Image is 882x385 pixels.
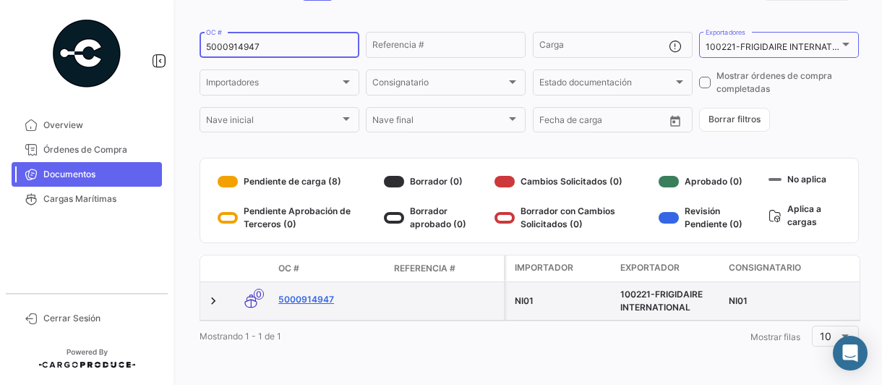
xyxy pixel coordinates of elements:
[506,255,615,282] datatable-header-cell: Importador
[278,262,299,275] span: OC #
[659,170,763,193] div: Aprobado (0)
[716,69,859,96] span: Mostrar órdenes de compra completadas
[12,187,162,211] a: Cargas Marítimas
[12,137,162,162] a: Órdenes de Compra
[218,170,378,193] div: Pendiente de carga (8)
[51,17,123,90] img: powered-by.png
[372,117,506,127] span: Nave final
[620,288,717,314] div: 100221-FRIGIDAIRE INTERNATIONAL
[12,113,162,137] a: Overview
[620,261,680,274] span: Exportador
[43,312,156,325] span: Cerrar Sesión
[394,262,455,275] span: Referencia #
[273,256,388,281] datatable-header-cell: OC #
[494,205,653,231] div: Borrador con Cambios Solicitados (0)
[372,80,506,90] span: Consignatario
[384,205,489,231] div: Borrador aprobado (0)
[768,200,841,231] div: Aplica a cargas
[229,263,273,274] datatable-header-cell: Modo de Transporte
[833,336,868,371] div: Abrir Intercom Messenger
[575,117,635,127] input: Hasta
[729,261,801,274] span: Consignatario
[820,330,831,342] span: 10
[539,117,565,127] input: Desde
[200,331,281,342] span: Mostrando 1 - 1 de 1
[539,80,673,90] span: Estado documentación
[278,293,382,306] a: 5000914947
[706,41,858,52] mat-select-trigger: 100221-FRIGIDAIRE INTERNATIONAL
[729,295,748,306] span: NI01
[664,110,686,132] button: Open calendar
[254,289,264,300] span: 0
[515,261,573,274] span: Importador
[43,168,156,181] span: Documentos
[723,255,868,282] datatable-header-cell: Consignatario
[206,80,340,90] span: Importadores
[699,108,770,132] button: Borrar filtros
[659,205,763,231] div: Revisión Pendiente (0)
[206,117,340,127] span: Nave inicial
[43,119,156,132] span: Overview
[615,255,723,282] datatable-header-cell: Exportador
[43,192,156,206] span: Cargas Marítimas
[515,295,609,308] div: NI01
[206,294,220,308] a: Expand/Collapse Row
[43,143,156,156] span: Órdenes de Compra
[12,162,162,187] a: Documentos
[384,170,489,193] div: Borrador (0)
[218,205,378,231] div: Pendiente Aprobación de Terceros (0)
[388,256,504,281] datatable-header-cell: Referencia #
[768,170,841,188] div: No aplica
[494,170,653,193] div: Cambios Solicitados (0)
[750,331,800,342] span: Mostrar filas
